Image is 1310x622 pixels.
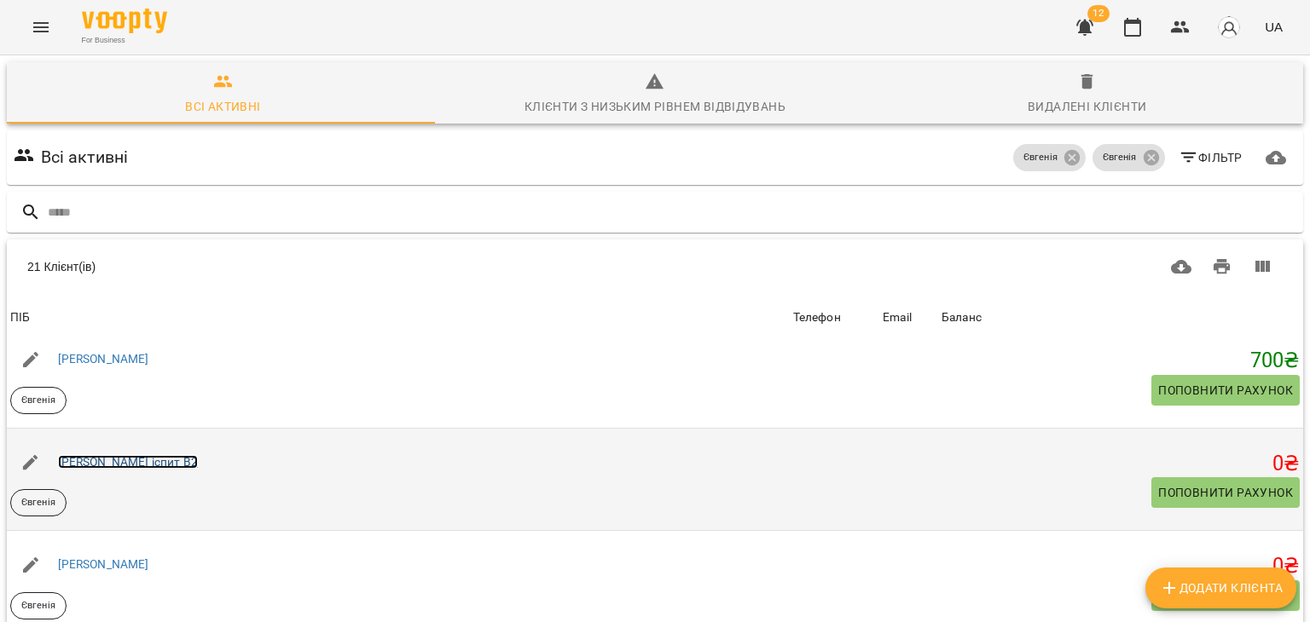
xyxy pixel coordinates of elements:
span: Фільтр [1179,147,1243,168]
span: Телефон [793,308,877,328]
span: Поповнити рахунок [1158,482,1293,503]
h5: 0 ₴ [942,553,1300,579]
div: Всі активні [185,96,260,117]
button: Поповнити рахунок [1151,477,1300,508]
div: Sort [942,308,982,328]
span: Поповнити рахунок [1158,380,1293,400]
a: [PERSON_NAME] іспит В2 [58,455,198,469]
div: Баланс [942,308,982,328]
button: Поповнити рахунок [1151,375,1300,406]
div: Євгенія [1013,144,1086,171]
button: Фільтр [1172,142,1249,173]
span: 12 [1087,5,1110,22]
span: ПІБ [10,308,786,328]
h5: 700 ₴ [942,348,1300,374]
span: Додати клієнта [1159,578,1283,598]
div: Sort [10,308,30,328]
div: Євгенія [1093,144,1165,171]
div: Sort [793,308,841,328]
button: Menu [20,7,61,48]
p: Євгенія [1023,151,1058,165]
a: [PERSON_NAME] [58,557,149,571]
h6: Всі активні [41,144,129,170]
button: Додати клієнта [1145,567,1296,608]
div: Телефон [793,308,841,328]
div: Євгенія [10,387,67,414]
div: Table Toolbar [7,239,1303,294]
span: Email [883,308,935,328]
div: Email [883,308,912,328]
p: Євгенія [1103,151,1137,165]
a: [PERSON_NAME] [58,352,149,366]
h5: 0 ₴ [942,451,1300,477]
button: Вигляд колонок [1242,246,1283,287]
div: Євгенія [10,592,67,619]
div: 21 Клієнт(ів) [27,258,629,275]
p: Євгенія [21,496,55,510]
div: ПІБ [10,308,30,328]
span: UA [1265,18,1283,36]
button: UA [1258,11,1290,43]
div: Видалені клієнти [1028,96,1146,117]
button: Завантажити CSV [1161,246,1202,287]
p: Євгенія [21,394,55,408]
p: Євгенія [21,599,55,613]
div: Євгенія [10,489,67,516]
button: Друк [1202,246,1243,287]
span: Баланс [942,308,1300,328]
span: For Business [82,35,167,46]
img: avatar_s.png [1217,15,1241,39]
img: Voopty Logo [82,9,167,33]
div: Sort [883,308,912,328]
div: Клієнти з низьким рівнем відвідувань [525,96,785,117]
